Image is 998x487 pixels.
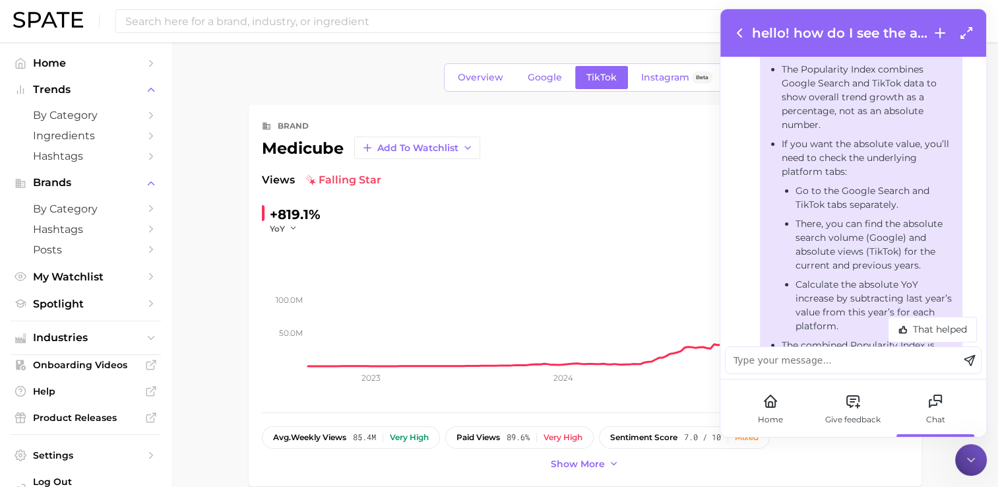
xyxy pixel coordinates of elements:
span: Hashtags [33,223,139,236]
button: paid views89.6%Very high [445,426,594,449]
span: Posts [33,243,139,256]
a: InstagramBeta [630,66,724,89]
span: 89.6% [507,433,530,442]
span: Ingredients [33,129,139,142]
span: Add to Watchlist [377,143,458,154]
span: Show more [551,459,605,470]
img: SPATE [13,12,83,28]
span: Overview [458,72,503,83]
a: Help [11,381,161,401]
span: falling star [305,172,381,188]
span: Industries [33,332,139,344]
span: 7.0 / 10 [684,433,721,442]
span: Spotlight [33,298,139,310]
span: Hashtags [33,150,139,162]
span: Settings [33,449,139,461]
button: Show more [547,455,623,473]
a: Settings [11,445,161,465]
a: Hashtags [11,219,161,240]
a: My Watchlist [11,267,161,287]
span: weekly views [273,433,346,442]
span: Onboarding Videos [33,359,139,371]
span: Beta [696,72,708,83]
a: TikTok [575,66,628,89]
span: sentiment score [610,433,677,442]
span: by Category [33,203,139,215]
a: Ingredients [11,125,161,146]
a: Overview [447,66,515,89]
span: by Category [33,109,139,121]
button: Brands [11,173,161,193]
span: Brands [33,177,139,189]
a: Posts [11,240,161,260]
a: by Category [11,199,161,219]
span: My Watchlist [33,271,139,283]
span: Home [33,57,139,69]
tspan: 2024 [553,373,573,383]
tspan: 2023 [361,373,380,383]
div: medicube [262,137,480,159]
tspan: 50.0m [279,328,303,338]
a: Hashtags [11,146,161,166]
tspan: 100.0m [276,295,303,305]
button: YoY [270,223,298,234]
div: Very high [390,433,429,442]
span: TikTok [586,72,617,83]
button: Trends [11,80,161,100]
a: Product Releases [11,408,161,428]
img: falling star [305,175,316,185]
div: brand [278,118,309,134]
span: Google [528,72,562,83]
div: Very high [544,433,582,442]
span: paid views [456,433,500,442]
div: +819.1% [270,204,321,225]
a: by Category [11,105,161,125]
button: sentiment score7.0 / 10Mixed [599,426,770,449]
span: YoY [270,223,285,234]
span: Trends [33,84,139,96]
span: Views [262,172,295,188]
abbr: average [273,432,291,442]
a: Google [516,66,573,89]
button: avg.weekly views85.4mVery high [262,426,440,449]
button: Add to Watchlist [354,137,480,159]
span: Product Releases [33,412,139,424]
a: Spotlight [11,294,161,314]
button: Industries [11,328,161,348]
span: Instagram [641,72,689,83]
span: 85.4m [353,433,376,442]
input: Search here for a brand, industry, or ingredient [124,10,794,32]
span: Help [33,385,139,397]
a: Onboarding Videos [11,355,161,375]
a: Home [11,53,161,73]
